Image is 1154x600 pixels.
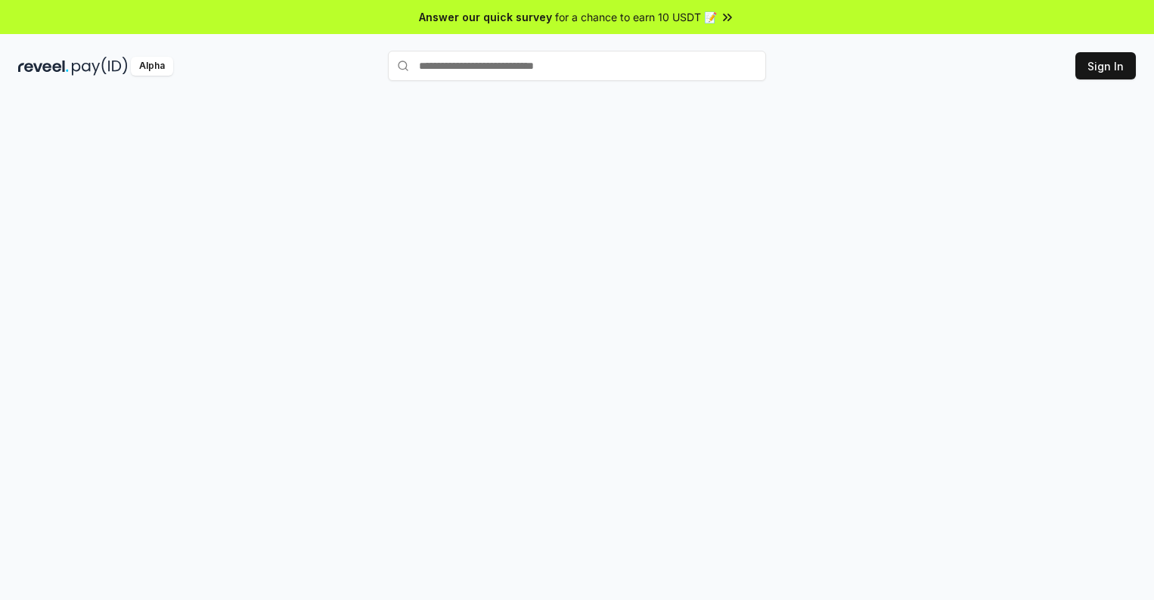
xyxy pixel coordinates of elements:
[555,9,717,25] span: for a chance to earn 10 USDT 📝
[1075,52,1136,79] button: Sign In
[18,57,69,76] img: reveel_dark
[72,57,128,76] img: pay_id
[131,57,173,76] div: Alpha
[419,9,552,25] span: Answer our quick survey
